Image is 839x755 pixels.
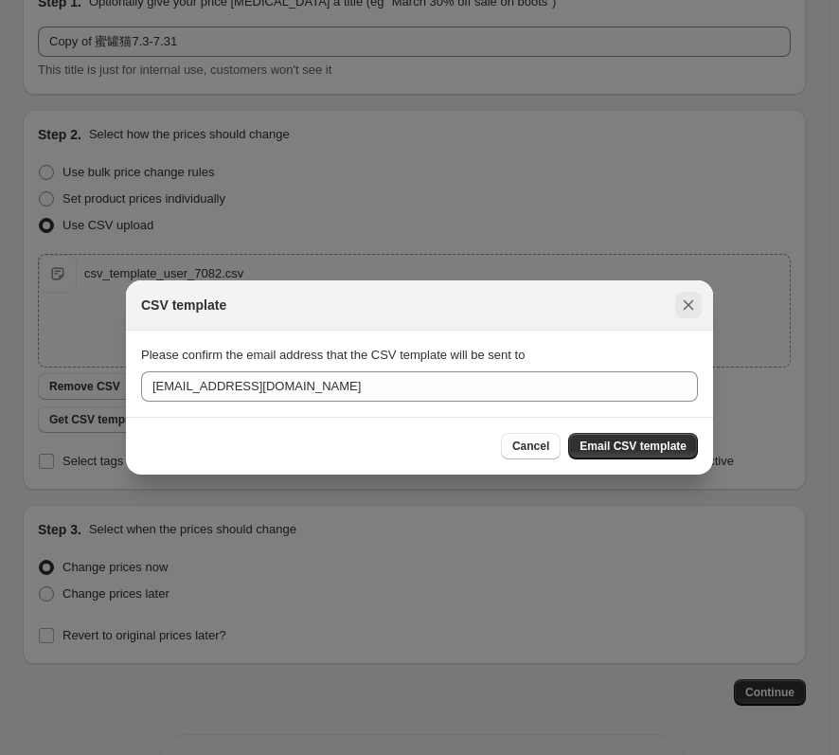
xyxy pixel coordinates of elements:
[568,433,698,459] button: Email CSV template
[501,433,561,459] button: Cancel
[141,348,525,362] span: Please confirm the email address that the CSV template will be sent to
[141,296,226,315] h2: CSV template
[675,292,702,318] button: Close
[580,439,687,454] span: Email CSV template
[512,439,549,454] span: Cancel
